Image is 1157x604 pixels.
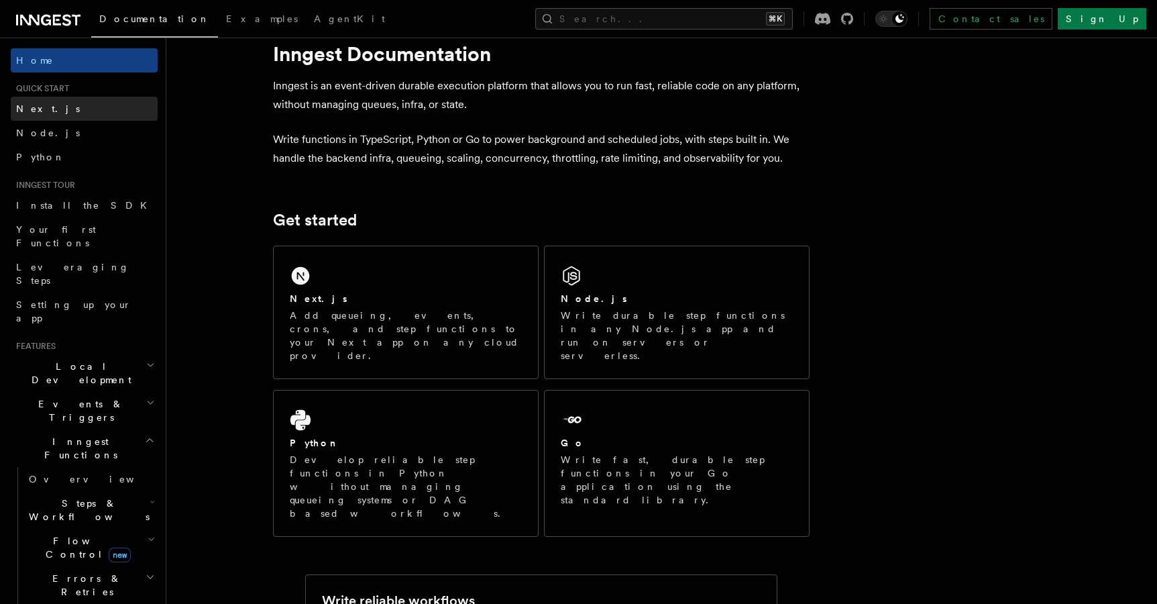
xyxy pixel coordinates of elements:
[23,572,146,599] span: Errors & Retries
[535,8,793,30] button: Search...⌘K
[11,392,158,430] button: Events & Triggers
[11,397,146,424] span: Events & Triggers
[875,11,907,27] button: Toggle dark mode
[11,255,158,293] a: Leveraging Steps
[314,13,385,24] span: AgentKit
[16,299,131,323] span: Setting up your app
[11,354,158,392] button: Local Development
[109,548,131,562] span: new
[29,474,167,485] span: Overview
[273,77,810,114] p: Inngest is an event-driven durable execution platform that allows you to run fast, reliable code ...
[16,262,129,286] span: Leveraging Steps
[226,13,298,24] span: Examples
[273,42,810,66] h1: Inngest Documentation
[16,54,54,67] span: Home
[11,48,158,72] a: Home
[544,390,810,537] a: GoWrite fast, durable step functions in your Go application using the standard library.
[11,341,56,352] span: Features
[930,8,1052,30] a: Contact sales
[91,4,218,38] a: Documentation
[544,246,810,379] a: Node.jsWrite durable step functions in any Node.js app and run on servers or serverless.
[99,13,210,24] span: Documentation
[273,390,539,537] a: PythonDevelop reliable step functions in Python without managing queueing systems or DAG based wo...
[23,491,158,529] button: Steps & Workflows
[290,436,339,450] h2: Python
[16,128,80,138] span: Node.js
[23,497,150,523] span: Steps & Workflows
[561,436,585,450] h2: Go
[306,4,393,36] a: AgentKit
[273,130,810,168] p: Write functions in TypeScript, Python or Go to power background and scheduled jobs, with steps bu...
[290,309,522,362] p: Add queueing, events, crons, and step functions to your Next app on any cloud provider.
[11,83,69,94] span: Quick start
[218,4,306,36] a: Examples
[273,246,539,379] a: Next.jsAdd queueing, events, crons, and step functions to your Next app on any cloud provider.
[11,217,158,255] a: Your first Functions
[1058,8,1146,30] a: Sign Up
[23,566,158,604] button: Errors & Retries
[561,309,793,362] p: Write durable step functions in any Node.js app and run on servers or serverless.
[11,121,158,145] a: Node.js
[11,97,158,121] a: Next.js
[16,152,65,162] span: Python
[11,145,158,169] a: Python
[11,360,146,387] span: Local Development
[16,103,80,114] span: Next.js
[16,200,155,211] span: Install the SDK
[23,467,158,491] a: Overview
[273,211,357,230] a: Get started
[561,453,793,507] p: Write fast, durable step functions in your Go application using the standard library.
[11,180,75,191] span: Inngest tour
[11,293,158,330] a: Setting up your app
[23,529,158,566] button: Flow Controlnew
[23,534,148,561] span: Flow Control
[290,453,522,520] p: Develop reliable step functions in Python without managing queueing systems or DAG based workflows.
[16,224,96,248] span: Your first Functions
[11,430,158,467] button: Inngest Functions
[766,12,785,26] kbd: ⌘K
[561,292,627,305] h2: Node.js
[290,292,347,305] h2: Next.js
[11,193,158,217] a: Install the SDK
[11,435,145,462] span: Inngest Functions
